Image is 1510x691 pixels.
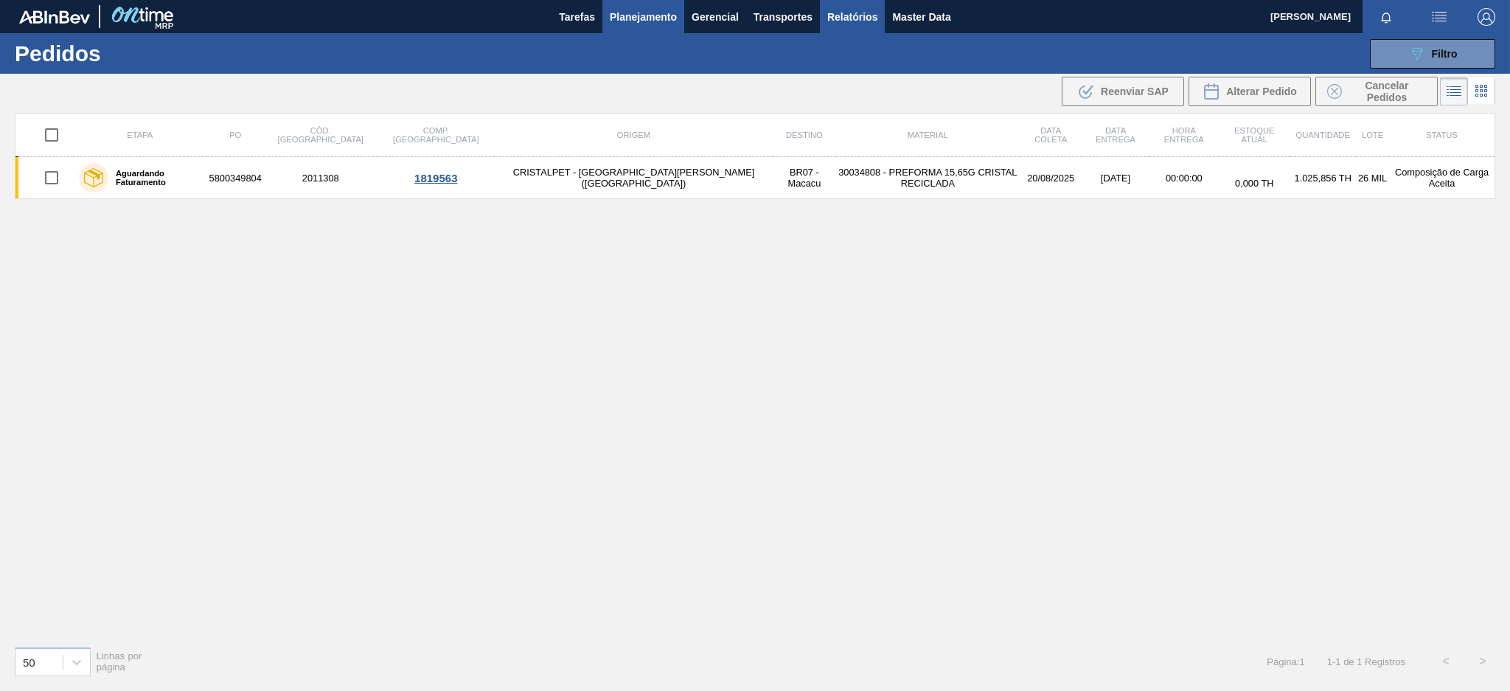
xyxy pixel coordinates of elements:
td: BR07 - Macacu [773,157,835,199]
label: Aguardando Faturamento [108,169,201,187]
button: > [1464,643,1501,680]
td: 30034808 - PREFORMA 15,65G CRISTAL RECICLADA [836,157,1020,199]
span: Alterar Pedido [1226,86,1297,97]
div: Visão em Lista [1440,77,1468,105]
span: Cancelar Pedidos [1348,80,1426,103]
a: Aguardando Faturamento58003498042011308CRISTALPET - [GEOGRAPHIC_DATA][PERSON_NAME] ([GEOGRAPHIC_D... [15,157,1495,199]
td: 26 MIL [1356,157,1389,199]
span: Reenviar SAP [1101,86,1169,97]
td: 20/08/2025 [1020,157,1082,199]
td: [DATE] [1082,157,1149,199]
img: Logout [1478,8,1495,26]
span: Planejamento [610,8,677,26]
span: Data coleta [1034,126,1067,144]
span: Status [1426,131,1457,139]
div: 50 [23,656,35,668]
button: Notificações [1363,7,1410,27]
span: Destino [786,131,823,139]
div: Visão em Cards [1468,77,1495,105]
span: Linhas por página [97,650,142,673]
span: Lote [1362,131,1383,139]
div: Reenviar SAP [1062,77,1184,106]
span: Cód. [GEOGRAPHIC_DATA] [278,126,363,144]
img: TNhmsLtSVTkK8tSr43FrP2fwEKptu5GPRR3wAAAABJRU5ErkJggg== [19,10,90,24]
img: userActions [1430,8,1448,26]
span: Transportes [754,8,813,26]
span: Material [908,131,948,139]
span: Comp. [GEOGRAPHIC_DATA] [393,126,479,144]
span: Master Data [892,8,950,26]
span: Tarefas [559,8,595,26]
span: Filtro [1432,48,1458,60]
span: Quantidade [1296,131,1350,139]
span: Página : 1 [1267,656,1304,667]
span: Data entrega [1096,126,1135,144]
span: Etapa [127,131,153,139]
span: 1 - 1 de 1 Registros [1327,656,1405,667]
div: 1819563 [380,172,493,184]
span: Origem [617,131,650,139]
td: Composição de Carga Aceita [1389,157,1495,199]
div: Alterar Pedido [1189,77,1311,106]
button: Cancelar Pedidos [1315,77,1438,106]
button: Filtro [1370,39,1495,69]
h1: Pedidos [15,45,237,62]
span: Estoque atual [1234,126,1275,144]
td: 5800349804 [207,157,264,199]
td: 2011308 [264,157,377,199]
span: PO [229,131,241,139]
span: Relatórios [827,8,877,26]
span: Hora Entrega [1164,126,1204,144]
button: < [1427,643,1464,680]
div: Cancelar Pedidos em Massa [1315,77,1438,106]
td: 00:00:00 [1149,157,1219,199]
span: 0,000 TH [1235,178,1273,189]
span: Gerencial [692,8,739,26]
td: CRISTALPET - [GEOGRAPHIC_DATA][PERSON_NAME] ([GEOGRAPHIC_DATA]) [495,157,773,199]
td: 1.025,856 TH [1290,157,1356,199]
